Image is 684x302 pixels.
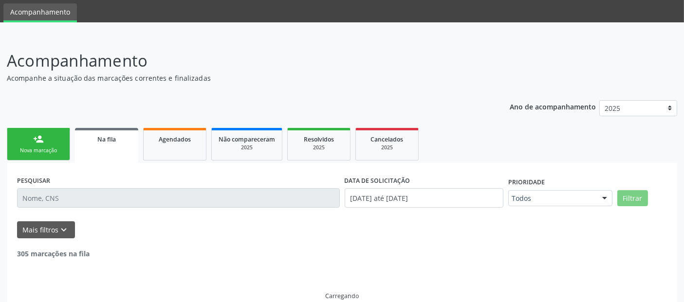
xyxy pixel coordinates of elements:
label: DATA DE SOLICITAÇÃO [345,173,410,188]
span: Cancelados [371,135,404,143]
label: Prioridade [508,175,545,190]
strong: 305 marcações na fila [17,249,90,258]
div: Nova marcação [14,147,63,154]
p: Ano de acompanhamento [510,100,596,112]
span: Não compareceram [219,135,275,143]
span: Todos [512,194,592,203]
div: Carregando [325,292,359,300]
span: Agendados [159,135,191,143]
i: keyboard_arrow_down [59,225,70,235]
p: Acompanhamento [7,49,476,73]
div: 2025 [295,144,343,151]
button: Filtrar [617,190,648,207]
input: Selecione um intervalo [345,188,503,208]
div: person_add [33,134,44,144]
span: Resolvidos [304,135,334,143]
div: 2025 [363,144,411,151]
button: Mais filtroskeyboard_arrow_down [17,221,75,238]
span: Na fila [97,135,116,143]
input: Nome, CNS [17,188,340,208]
a: Acompanhamento [3,3,77,22]
p: Acompanhe a situação das marcações correntes e finalizadas [7,73,476,83]
label: PESQUISAR [17,173,50,188]
div: 2025 [219,144,275,151]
